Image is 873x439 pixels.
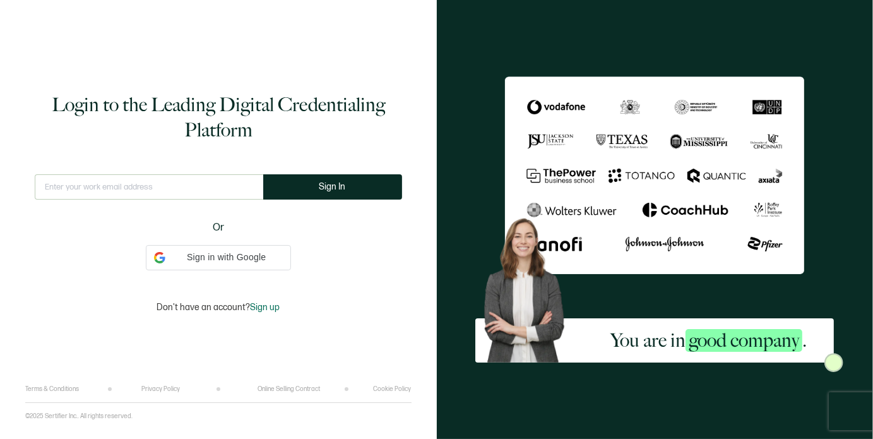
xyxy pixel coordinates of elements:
span: good company [686,329,802,352]
a: Privacy Policy [141,385,180,393]
a: Terms & Conditions [25,385,79,393]
img: Sertifier Login [824,353,843,372]
a: Cookie Policy [373,385,411,393]
p: Don't have an account? [157,302,280,313]
span: Sign up [250,302,280,313]
a: Online Selling Contract [258,385,320,393]
p: ©2025 Sertifier Inc.. All rights reserved. [25,412,133,420]
h2: You are in . [610,328,807,353]
img: Sertifier Login - You are in <span class="strong-h">good company</span>. Hero [475,211,583,362]
input: Enter your work email address [35,174,263,200]
span: Sign In [319,182,346,191]
img: Sertifier Login - You are in <span class="strong-h">good company</span>. [505,76,804,274]
button: Sign In [263,174,402,200]
h1: Login to the Leading Digital Credentialing Platform [35,92,402,143]
div: Sign in with Google [146,245,291,270]
span: Sign in with Google [170,251,283,264]
span: Or [213,220,224,236]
